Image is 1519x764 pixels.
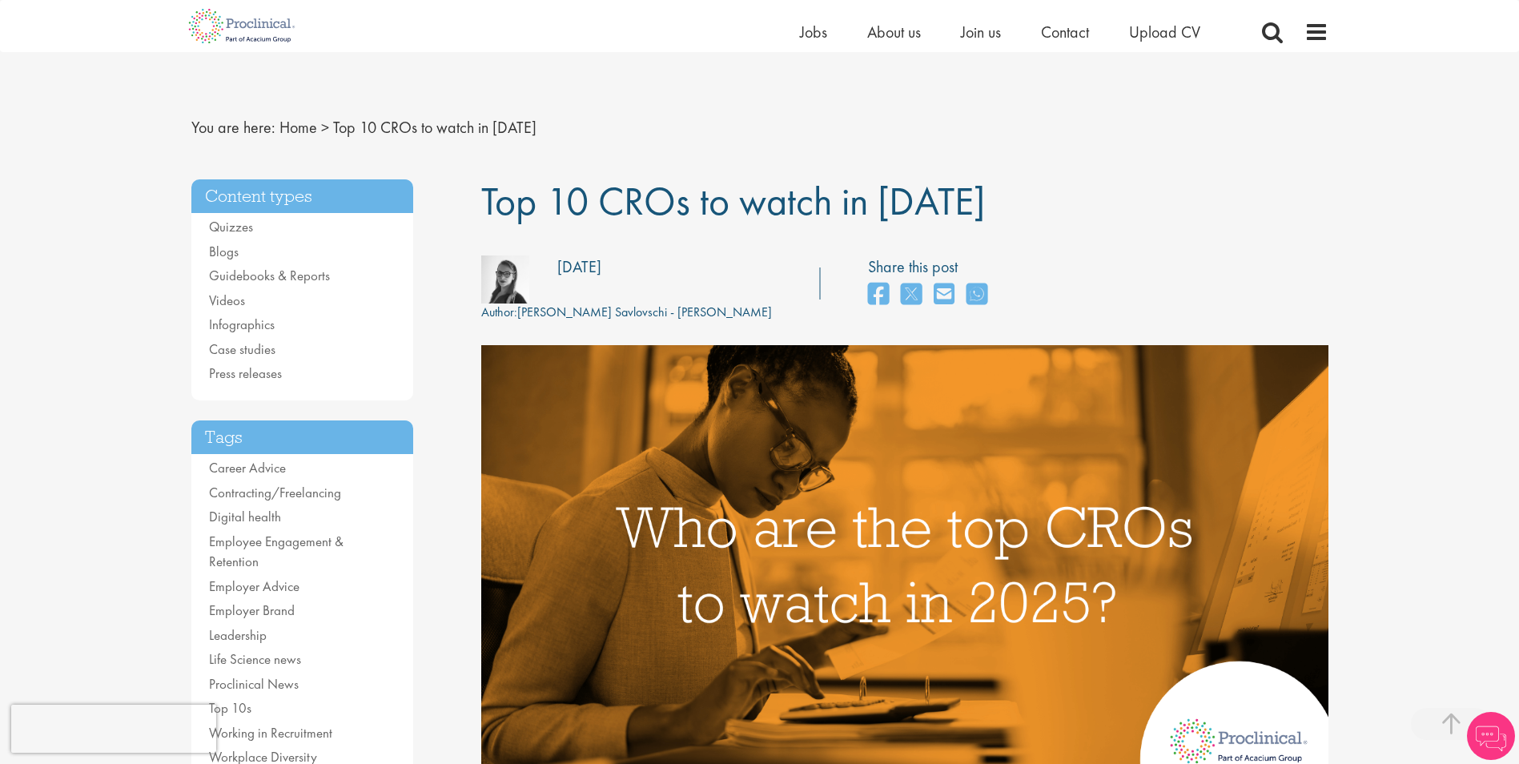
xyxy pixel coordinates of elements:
a: Infographics [209,316,275,333]
a: Life Science news [209,650,301,668]
label: Share this post [868,255,995,279]
a: Blogs [209,243,239,260]
a: share on facebook [868,278,889,312]
img: fff6768c-7d58-4950-025b-08d63f9598ee [481,255,529,304]
span: Author: [481,304,517,320]
a: Employer Brand [209,601,295,619]
a: About us [867,22,921,42]
a: Quizzes [209,218,253,235]
a: Upload CV [1129,22,1200,42]
a: Press releases [209,364,282,382]
a: Proclinical News [209,675,299,693]
a: Guidebooks & Reports [209,267,330,284]
a: Join us [961,22,1001,42]
a: Leadership [209,626,267,644]
span: > [321,117,329,138]
a: Case studies [209,340,275,358]
a: share on twitter [901,278,922,312]
a: Career Advice [209,459,286,476]
img: Chatbot [1467,712,1515,760]
a: Jobs [800,22,827,42]
span: Top 10 CROs to watch in [DATE] [481,175,985,227]
a: Employee Engagement & Retention [209,533,344,571]
a: share on email [934,278,954,312]
a: Employer Advice [209,577,299,595]
h3: Content types [191,179,414,214]
a: breadcrumb link [279,117,317,138]
span: You are here: [191,117,275,138]
span: Top 10 CROs to watch in [DATE] [333,117,536,138]
a: Contact [1041,22,1089,42]
a: share on whats app [966,278,987,312]
a: Digital health [209,508,281,525]
h3: Tags [191,420,414,455]
a: Working in Recruitment [209,724,332,742]
div: [DATE] [557,255,601,279]
a: Top 10s [209,699,251,717]
div: [PERSON_NAME] Savlovschi - [PERSON_NAME] [481,304,772,322]
a: Videos [209,292,245,309]
a: Contracting/Freelancing [209,484,341,501]
iframe: reCAPTCHA [11,705,216,753]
